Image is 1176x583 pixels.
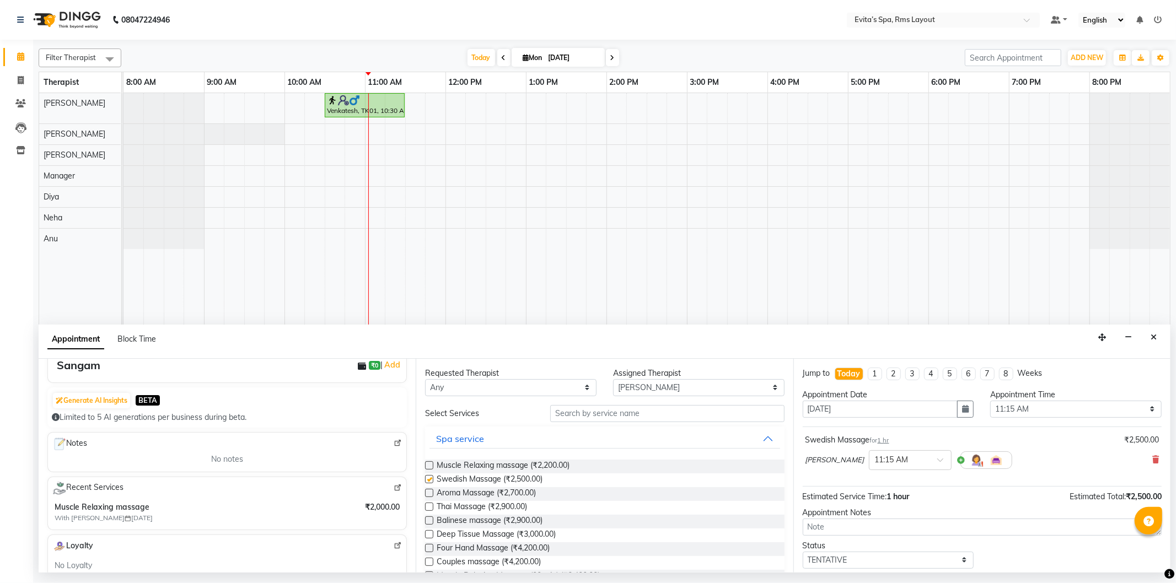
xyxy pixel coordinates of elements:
span: Block Time [117,334,156,344]
span: Swedish Massage (₹2,500.00) [437,473,543,487]
span: Mon [520,53,545,62]
span: Deep Tissue Massage (₹3,000.00) [437,528,556,542]
span: Recent Services [52,482,123,495]
a: Add [383,358,402,371]
button: ADD NEW [1068,50,1106,66]
img: logo [28,4,104,35]
span: ADD NEW [1071,53,1103,62]
div: Select Services [417,408,542,419]
span: With [PERSON_NAME] [DATE] [55,513,192,523]
span: Muscle Relaxing massage (₹2,200.00) [437,460,570,473]
input: yyyy-mm-dd [803,401,958,418]
span: [PERSON_NAME] [44,150,105,160]
input: Search Appointment [965,49,1061,66]
span: Thai Massage (₹2,900.00) [437,501,527,515]
img: Interior.png [990,454,1003,467]
div: Today [837,368,861,380]
a: 2:00 PM [607,74,642,90]
a: 9:00 AM [205,74,240,90]
input: 2025-09-01 [545,50,600,66]
span: Estimated Service Time: [803,492,887,501]
a: 4:00 PM [768,74,803,90]
span: Manager [44,171,75,181]
li: 8 [999,368,1013,380]
a: 8:00 PM [1090,74,1125,90]
span: [PERSON_NAME] [806,455,864,466]
div: Weeks [1018,368,1043,379]
div: Limited to 5 AI generations per business during beta. [52,412,402,423]
span: | [380,358,402,371]
div: Swedish Massage [806,434,889,446]
li: 6 [962,368,976,380]
span: No Loyalty [55,560,92,571]
div: Appointment Time [990,389,1162,401]
span: Anu [44,234,58,244]
a: 10:00 AM [285,74,325,90]
span: Appointment [47,330,104,349]
div: Appointment Date [803,389,974,401]
li: 7 [980,368,995,380]
div: Venkatesh, TK01, 10:30 AM-11:30 AM, Muscle Relaxing massage [326,95,404,116]
button: Close [1146,329,1162,346]
span: Estimated Total: [1070,492,1126,501]
a: 1:00 PM [527,74,561,90]
span: [PERSON_NAME] [44,98,105,108]
span: 1 hr [878,436,889,444]
a: 6:00 PM [929,74,964,90]
li: 1 [868,368,882,380]
span: Couples massage (₹4,200.00) [437,556,541,570]
div: Appointment Notes [803,507,1162,519]
span: ₹0 [369,361,380,370]
span: Diya [44,192,59,202]
a: 3:00 PM [688,74,722,90]
span: Four Hand Massage (₹4,200.00) [437,542,550,556]
button: Generate AI Insights [53,393,130,408]
a: 11:00 AM [366,74,405,90]
span: Therapist [44,77,79,87]
div: Jump to [803,368,830,379]
a: 5:00 PM [849,74,883,90]
span: Balinese massage (₹2,900.00) [437,515,543,528]
div: Sangam [57,357,100,374]
span: No notes [211,454,243,465]
li: 4 [924,368,938,380]
span: Today [468,49,495,66]
input: Search by service name [550,405,784,422]
button: Spa service [429,429,780,449]
span: ₹2,500.00 [1126,492,1162,501]
div: Requested Therapist [425,368,597,379]
a: 12:00 PM [446,74,485,90]
span: Notes [52,437,87,451]
div: ₹2,500.00 [1124,434,1159,446]
img: Hairdresser.png [970,454,983,467]
li: 2 [887,368,901,380]
div: Spa service [436,432,484,445]
span: Loyalty [52,539,93,553]
a: 7:00 PM [1009,74,1044,90]
b: 08047224946 [121,4,170,35]
li: 5 [943,368,957,380]
span: Muscle Relaxing massage [55,501,314,513]
div: Status [803,540,974,552]
small: for [870,436,889,444]
span: Filter Therapist [46,53,96,62]
span: BETA [136,395,160,406]
span: [PERSON_NAME] [44,129,105,139]
a: 8:00 AM [123,74,159,90]
span: 1 hour [887,492,910,501]
div: Assigned Therapist [613,368,785,379]
span: Aroma Massage (₹2,700.00) [437,487,536,501]
li: 3 [905,368,920,380]
span: Neha [44,213,62,223]
span: ₹2,000.00 [365,501,400,513]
